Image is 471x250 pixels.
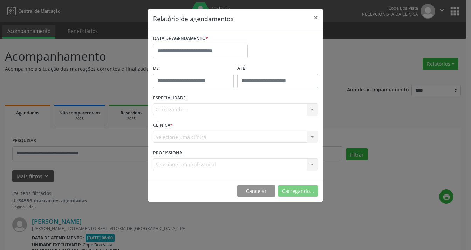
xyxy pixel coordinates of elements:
[153,63,234,74] label: De
[278,185,318,197] button: Carregando...
[153,14,233,23] h5: Relatório de agendamentos
[309,9,323,26] button: Close
[153,93,186,104] label: ESPECIALIDADE
[237,63,318,74] label: ATÉ
[153,33,208,44] label: DATA DE AGENDAMENTO
[153,147,185,158] label: PROFISSIONAL
[153,120,173,131] label: CLÍNICA
[237,185,275,197] button: Cancelar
